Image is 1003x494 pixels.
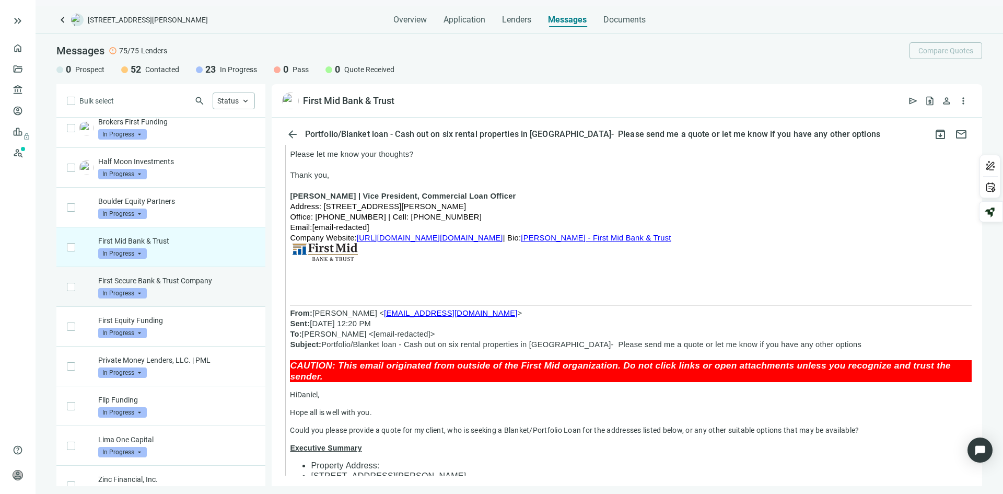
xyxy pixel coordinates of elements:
[241,96,250,106] span: keyboard_arrow_up
[205,63,216,76] span: 23
[13,470,23,480] span: person
[938,93,955,109] button: person
[603,15,646,25] span: Documents
[335,63,340,76] span: 0
[958,96,969,106] span: more_vert
[119,45,139,56] span: 75/75
[502,15,531,25] span: Lenders
[282,124,303,145] button: arrow_back
[79,160,94,175] img: 02b66551-3bbf-44a0-9b90-ce29bf9f8d71
[220,64,257,75] span: In Progress
[951,124,972,145] button: mail
[98,407,147,418] span: In Progress
[11,15,24,27] button: keyboard_double_arrow_right
[909,42,982,59] button: Compare Quotes
[282,93,299,109] img: d2012950-63ef-4b2b-990f-a3c614d6576e
[98,474,255,485] p: Zinc Financial, Inc.
[109,47,117,55] span: error
[393,15,427,25] span: Overview
[930,124,951,145] button: archive
[13,445,23,455] span: help
[293,64,309,75] span: Pass
[98,434,255,445] p: Lima One Capital
[303,95,394,107] div: First Mid Bank & Trust
[217,97,239,105] span: Status
[444,15,485,25] span: Application
[98,315,255,326] p: First Equity Funding
[941,96,952,106] span: person
[71,14,84,26] img: deal-logo
[905,93,922,109] button: send
[56,44,104,57] span: Messages
[934,128,947,141] span: archive
[98,236,255,246] p: First Mid Bank & Trust
[141,45,167,56] span: Lenders
[286,128,299,141] span: arrow_back
[922,93,938,109] button: request_quote
[79,95,114,107] span: Bulk select
[98,355,255,365] p: Private Money Lenders, LLC. | PML
[98,169,147,179] span: In Progress
[98,209,147,219] span: In Progress
[344,64,394,75] span: Quote Received
[303,129,882,140] div: Portfolio/Blanket loan - Cash out on six rental properties in [GEOGRAPHIC_DATA]- Please send me a...
[908,96,918,106] span: send
[88,15,208,25] span: [STREET_ADDRESS][PERSON_NAME]
[75,64,104,75] span: Prospect
[98,275,255,286] p: First Secure Bank & Trust Company
[98,117,255,127] p: Brokers First Funding
[98,196,255,206] p: Boulder Equity Partners
[79,121,94,135] img: 2bae3d47-a400-4ccd-be5a-37bd358ae603
[98,367,147,378] span: In Progress
[955,93,972,109] button: more_vert
[955,128,967,141] span: mail
[66,63,71,76] span: 0
[967,438,993,463] div: Open Intercom Messenger
[56,14,69,26] a: keyboard_arrow_left
[98,288,147,298] span: In Progress
[98,328,147,338] span: In Progress
[98,129,147,140] span: In Progress
[131,63,141,76] span: 52
[98,447,147,457] span: In Progress
[194,96,205,106] span: search
[98,156,255,167] p: Half Moon Investments
[548,15,587,25] span: Messages
[98,248,147,259] span: In Progress
[98,395,255,405] p: Flip Funding
[145,64,179,75] span: Contacted
[925,96,935,106] span: request_quote
[283,63,288,76] span: 0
